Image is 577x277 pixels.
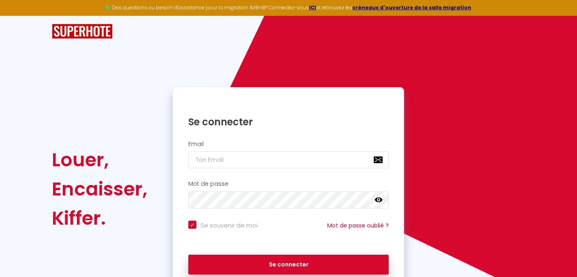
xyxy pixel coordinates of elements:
a: ICI [309,4,316,11]
div: Kiffer. [52,204,147,233]
img: SuperHote logo [52,24,113,39]
a: Mot de passe oublié ? [327,221,389,230]
a: créneaux d'ouverture de la salle migration [352,4,471,11]
input: Ton Email [188,151,389,168]
div: Encaisser, [52,174,147,204]
h2: Mot de passe [188,180,389,187]
h2: Email [188,141,389,148]
button: Se connecter [188,255,389,275]
div: Louer, [52,145,147,174]
h1: Se connecter [188,116,389,128]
